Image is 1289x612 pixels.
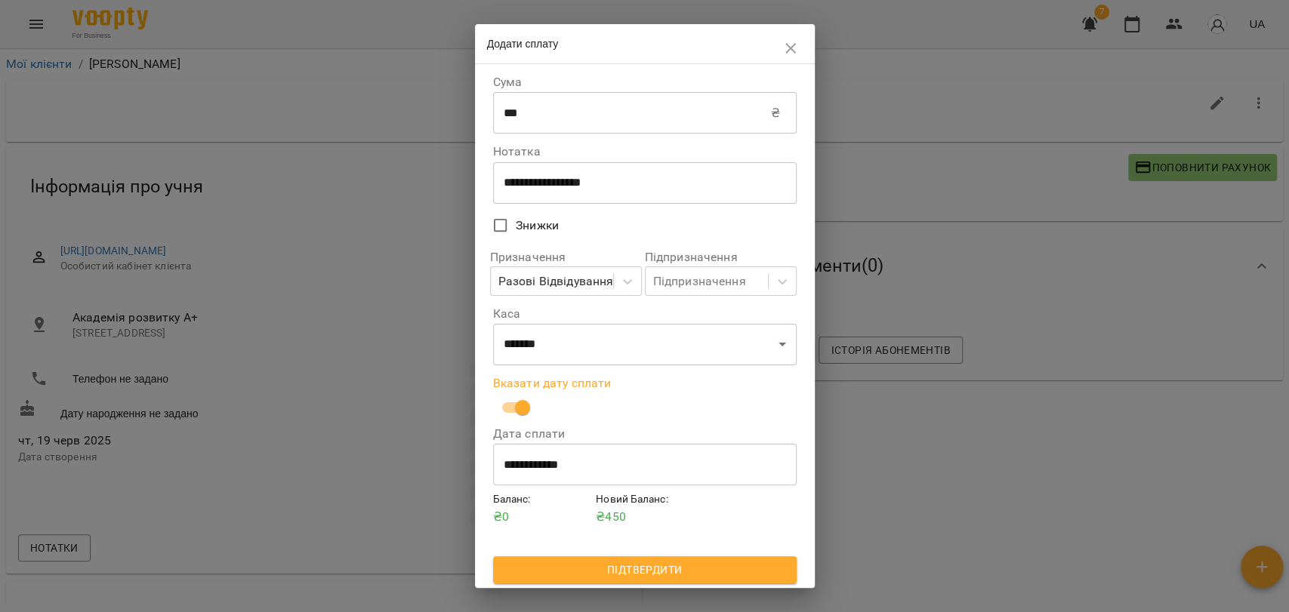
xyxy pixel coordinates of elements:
[653,272,746,291] div: Підпризначення
[516,217,559,235] span: Знижки
[498,272,614,291] div: Разові Відвідування
[493,377,797,389] label: Вказати дату сплати
[487,38,559,50] span: Додати сплату
[493,491,591,508] h6: Баланс :
[596,508,693,526] p: ₴ 450
[645,251,797,263] label: Підпризначення
[596,491,693,508] h6: Новий Баланс :
[490,251,642,263] label: Призначення
[493,556,797,583] button: Підтвердити
[493,76,797,88] label: Сума
[493,308,797,320] label: Каса
[770,104,779,122] p: ₴
[505,561,785,579] span: Підтвердити
[493,146,797,158] label: Нотатка
[493,428,797,440] label: Дата сплати
[493,508,591,526] p: ₴ 0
